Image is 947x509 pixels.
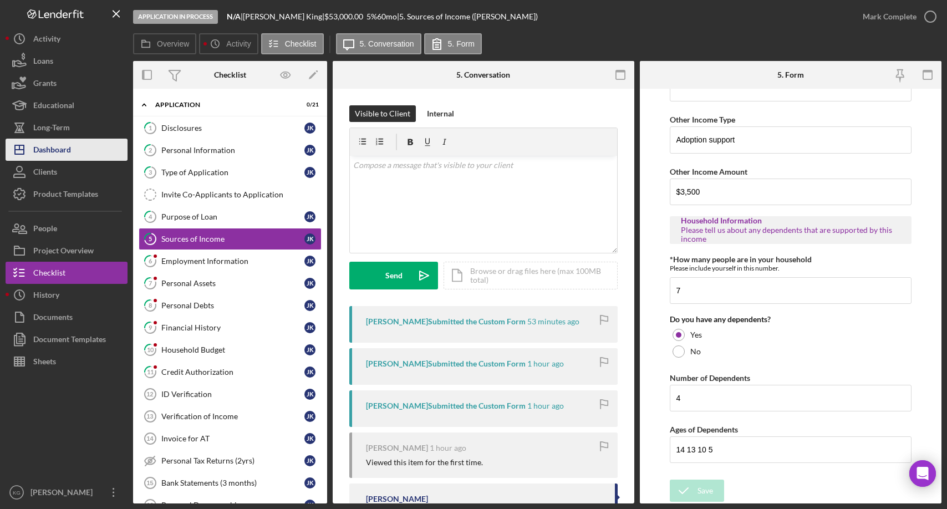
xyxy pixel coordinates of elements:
div: Activity [33,28,60,53]
div: Open Intercom Messenger [909,460,936,487]
tspan: 6 [149,257,152,264]
a: 1DisclosuresJK [139,117,322,139]
div: Household Information [681,216,900,225]
div: [PERSON_NAME] Submitted the Custom Form [366,317,526,326]
a: Personal Tax Returns (2yrs)JK [139,450,322,472]
div: Clients [33,161,57,186]
div: Long-Term [33,116,70,141]
button: Checklist [261,33,324,54]
button: Clients [6,161,128,183]
div: J K [304,123,315,134]
div: J K [304,367,315,378]
tspan: 14 [146,435,154,442]
button: Send [349,262,438,289]
div: [PERSON_NAME] [366,495,428,503]
div: Send [385,262,403,289]
a: 9Financial HistoryJK [139,317,322,339]
button: 5. Form [424,33,482,54]
a: 15Bank Statements (3 months)JK [139,472,322,494]
div: Grants [33,72,57,97]
div: Project Overview [33,240,94,264]
a: 10Household BudgetJK [139,339,322,361]
div: Internal [427,105,454,122]
label: Activity [226,39,251,48]
div: Dashboard [33,139,71,164]
div: Application In Process [133,10,218,24]
button: 5. Conversation [336,33,421,54]
div: [PERSON_NAME] Submitted the Custom Form [366,359,526,368]
tspan: 11 [147,368,154,375]
div: [PERSON_NAME] [366,444,428,452]
div: Credit Authorization [161,368,304,376]
label: Yes [690,330,702,339]
time: 2025-09-02 18:25 [527,317,579,326]
a: 5Sources of IncomeJK [139,228,322,250]
div: Please tell us about any dependents that are supported by this income [681,226,900,243]
time: 2025-09-02 18:15 [430,444,466,452]
label: Number of Dependents [670,373,750,383]
div: Product Templates [33,183,98,208]
tspan: 13 [146,413,153,420]
div: J K [304,300,315,311]
a: 13Verification of IncomeJK [139,405,322,427]
button: Dashboard [6,139,128,161]
div: 5 % [366,12,377,21]
a: Educational [6,94,128,116]
div: People [33,217,57,242]
label: 5. Conversation [360,39,414,48]
div: Invoice for AT [161,434,304,443]
label: Other Income Type [670,115,735,124]
div: Viewed this item for the first time. [366,458,483,467]
tspan: 5 [149,235,152,242]
button: Document Templates [6,328,128,350]
a: Activity [6,28,128,50]
tspan: 1 [149,124,152,131]
button: Grants [6,72,128,94]
tspan: 7 [149,279,152,287]
a: 7Personal AssetsJK [139,272,322,294]
label: Other Income Amount [670,167,747,176]
a: Documents [6,306,128,328]
tspan: 4 [149,213,152,220]
div: Sources of Income [161,235,304,243]
div: J K [304,145,315,156]
div: 5. Conversation [456,70,510,79]
text: KG [13,490,21,496]
button: Loans [6,50,128,72]
button: Project Overview [6,240,128,262]
div: Financial History [161,323,304,332]
div: $53,000.00 [324,12,366,21]
a: 6Employment InformationJK [139,250,322,272]
button: History [6,284,128,306]
button: Long-Term [6,116,128,139]
a: 11Credit AuthorizationJK [139,361,322,383]
div: Personal Information [161,146,304,155]
label: Overview [157,39,189,48]
a: Invite Co-Applicants to Application [139,184,322,206]
div: 5. Form [777,70,804,79]
div: Personal Assets [161,279,304,288]
button: Sheets [6,350,128,373]
button: Product Templates [6,183,128,205]
div: J K [304,211,315,222]
div: J K [304,433,315,444]
a: 8Personal DebtsJK [139,294,322,317]
div: Type of Application [161,168,304,177]
label: *How many people are in your household [670,254,812,264]
a: 3Type of ApplicationJK [139,161,322,184]
div: J K [304,233,315,245]
div: Invite Co-Applicants to Application [161,190,321,199]
div: Document Templates [33,328,106,353]
div: 60 mo [377,12,397,21]
tspan: 10 [147,346,154,353]
label: Checklist [285,39,317,48]
div: Household Budget [161,345,304,354]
